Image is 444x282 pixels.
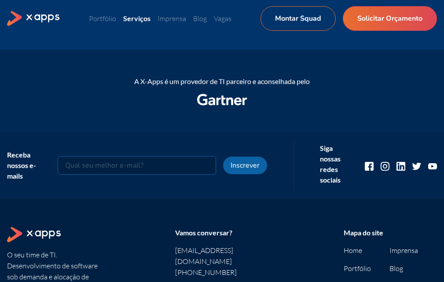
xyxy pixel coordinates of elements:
a: Portfólio [344,264,371,273]
a: Portfólio [89,14,116,23]
a: Blog [193,14,207,23]
a: Vagas [214,14,231,23]
a: Solicitar Orçamento [343,6,437,31]
a: Imprensa [158,14,186,23]
div: Mapa do site [344,227,437,238]
div: Siga nossas redes sociais [320,143,351,185]
a: Blog [389,264,403,273]
div: Receba nossos e-mails [7,150,51,181]
a: Home [344,246,362,255]
a: Serviços [123,14,150,22]
a: Montar Squad [261,6,336,31]
a: Imprensa [389,246,418,255]
input: Qual seu melhor e-mail? [58,156,216,175]
a: [PHONE_NUMBER] [175,267,268,278]
button: Inscrever [223,157,267,174]
div: Vamos conversar? [175,227,268,238]
a: [EMAIL_ADDRESS][DOMAIN_NAME] [175,245,268,267]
